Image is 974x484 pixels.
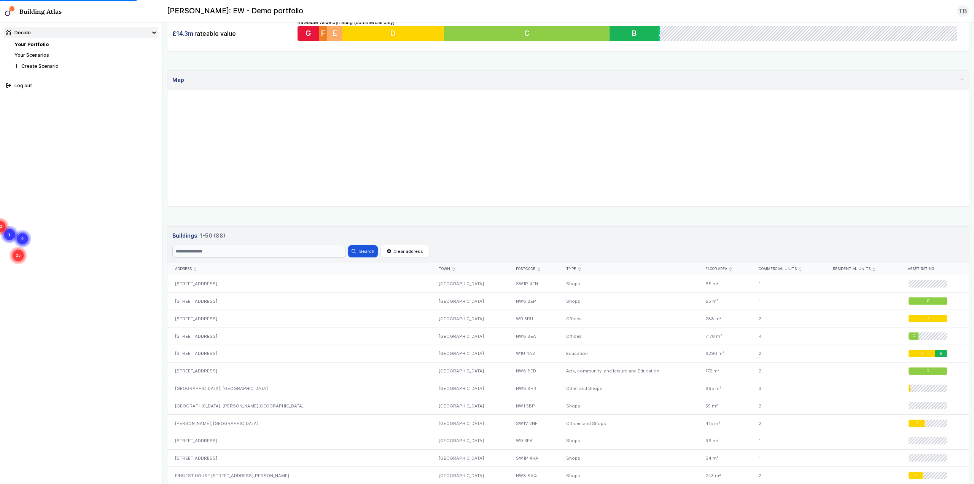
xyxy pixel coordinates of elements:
[5,6,15,16] img: main-0bbd2752.svg
[698,449,751,467] div: 64 m²
[431,345,508,362] div: [GEOGRAPHIC_DATA]
[959,6,967,16] span: TB
[12,61,158,72] button: Create Scenario
[167,310,969,327] a: [STREET_ADDRESS][GEOGRAPHIC_DATA]W9 3RUOffices288 m²2D
[14,42,49,47] a: Your Portfolio
[167,292,431,310] div: [STREET_ADDRESS]
[509,415,559,432] div: SW1V 2NF
[167,71,969,89] summary: Map
[698,397,751,415] div: 55 m²
[298,26,319,41] button: G
[200,232,225,240] span: 1-50 (88)
[751,380,825,397] div: 3
[431,397,508,415] div: [GEOGRAPHIC_DATA]
[751,432,825,449] div: 1
[167,275,431,292] div: [STREET_ADDRESS]
[14,52,49,58] a: Your Scenarios
[431,275,508,292] div: [GEOGRAPHIC_DATA]
[167,449,969,467] a: [STREET_ADDRESS][GEOGRAPHIC_DATA]SW1P 4HAShops64 m²1
[167,292,969,310] a: [STREET_ADDRESS][GEOGRAPHIC_DATA]NW8 8EPShops65 m²1C
[431,449,508,467] div: [GEOGRAPHIC_DATA]
[167,362,969,380] a: [STREET_ADDRESS][GEOGRAPHIC_DATA]NW8 8EDArts, community, and leisure and Education172 m²2C
[167,449,431,467] div: [STREET_ADDRESS]
[167,380,431,397] div: [GEOGRAPHIC_DATA], [GEOGRAPHIC_DATA]
[509,327,559,345] div: NW8 8EA
[319,26,328,41] button: F
[333,29,337,38] span: E
[751,397,825,415] div: 2
[509,397,559,415] div: NW1 5BP
[4,80,158,91] button: Log out
[167,432,969,449] a: [STREET_ADDRESS][GEOGRAPHIC_DATA]W9 3EAShops96 m²1
[613,26,663,41] button: B
[698,432,751,449] div: 96 m²
[509,380,559,397] div: NW8 8HB
[926,316,929,321] span: D
[431,362,508,380] div: [GEOGRAPHIC_DATA]
[4,27,158,38] summary: Decide
[920,351,923,356] span: D
[439,267,501,272] div: Town
[167,415,969,432] a: [PERSON_NAME], [GEOGRAPHIC_DATA][GEOGRAPHIC_DATA]SW1V 2NFOffices and Shops415 m²2D
[926,369,929,374] span: C
[698,415,751,432] div: 415 m²
[908,267,961,272] div: Asset rating
[698,362,751,380] div: 172 m²
[509,432,559,449] div: W9 3EA
[698,310,751,327] div: 288 m²
[912,334,915,339] span: C
[940,351,942,356] span: B
[167,327,969,345] a: [STREET_ADDRESS][GEOGRAPHIC_DATA]NW8 8EAOffices7170 m²4C
[751,292,825,310] div: 1
[751,362,825,380] div: 2
[705,267,744,272] div: Floor area
[343,26,446,41] button: D
[431,415,508,432] div: [GEOGRAPHIC_DATA]
[321,29,325,38] span: F
[509,292,559,310] div: NW8 8EP
[446,26,613,41] button: C
[380,245,430,258] button: Clear address
[559,310,698,327] div: Offices
[431,310,508,327] div: [GEOGRAPHIC_DATA]
[559,345,698,362] div: Education
[662,26,664,41] button: A
[751,345,825,362] div: 2
[167,275,969,292] a: [STREET_ADDRESS][GEOGRAPHIC_DATA]SW1P 4ENShops68 m²1
[167,397,969,415] a: [GEOGRAPHIC_DATA], [PERSON_NAME][GEOGRAPHIC_DATA][GEOGRAPHIC_DATA]NW1 5BPShops55 m²2
[306,29,311,38] span: G
[559,362,698,380] div: Arts, community, and leisure and Education
[167,6,303,16] h2: [PERSON_NAME]: EW - Demo portfolio
[328,26,343,41] button: E
[751,327,825,345] div: 4
[431,432,508,449] div: [GEOGRAPHIC_DATA]
[751,275,825,292] div: 1
[431,327,508,345] div: [GEOGRAPHIC_DATA]
[559,327,698,345] div: Offices
[559,380,698,397] div: Other and Shops
[662,29,667,38] span: A
[751,310,825,327] div: 2
[698,380,751,397] div: 695 m²
[167,397,431,415] div: [GEOGRAPHIC_DATA], [PERSON_NAME][GEOGRAPHIC_DATA]
[559,397,698,415] div: Shops
[516,267,552,272] div: Postcode
[172,29,193,38] span: £14.3m
[957,5,969,17] button: TB
[175,267,424,272] div: Address
[527,29,532,38] span: C
[172,26,293,41] div: rateable value
[914,473,917,478] span: D
[698,275,751,292] div: 68 m²
[509,449,559,467] div: SW1P 4HA
[167,380,969,397] a: [GEOGRAPHIC_DATA], [GEOGRAPHIC_DATA][GEOGRAPHIC_DATA]NW8 8HBOther and Shops695 m²3D
[431,292,508,310] div: [GEOGRAPHIC_DATA]
[167,310,431,327] div: [STREET_ADDRESS]
[6,29,31,36] div: Decide
[167,415,431,432] div: [PERSON_NAME], [GEOGRAPHIC_DATA]
[698,292,751,310] div: 65 m²
[392,29,397,38] span: D
[635,29,640,38] span: B
[698,327,751,345] div: 7170 m²
[559,275,698,292] div: Shops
